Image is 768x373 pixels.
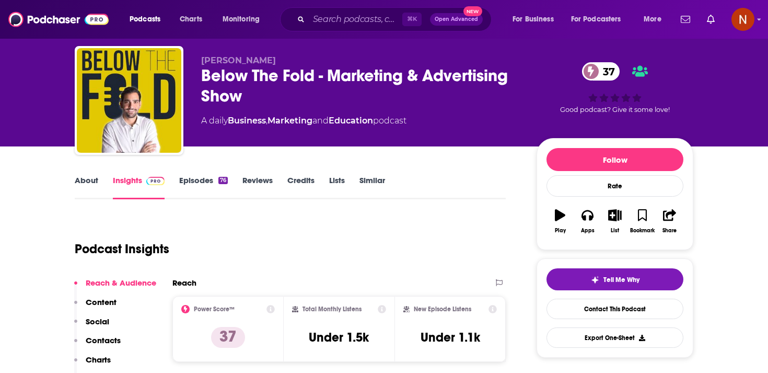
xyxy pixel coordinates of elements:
[86,317,109,326] p: Social
[703,10,719,28] a: Show notifications dropdown
[309,330,369,345] h3: Under 1.5k
[421,330,480,345] h3: Under 1.1k
[574,202,601,240] button: Apps
[581,228,595,234] div: Apps
[513,12,554,27] span: For Business
[130,12,160,27] span: Podcasts
[86,335,121,345] p: Contacts
[74,278,156,297] button: Reach & Audience
[86,278,156,288] p: Reach & Audience
[402,13,422,26] span: ⌘ K
[86,297,117,307] p: Content
[505,11,567,28] button: open menu
[223,12,260,27] span: Monitoring
[582,62,620,81] a: 37
[266,116,267,126] span: ,
[435,17,478,22] span: Open Advanced
[555,228,566,234] div: Play
[329,116,373,126] a: Education
[560,106,670,114] span: Good podcast? Give it some love!
[290,7,502,31] div: Search podcasts, credits, & more...
[122,11,174,28] button: open menu
[546,175,683,197] div: Rate
[86,355,111,365] p: Charts
[636,11,674,28] button: open menu
[309,11,402,28] input: Search podcasts, credits, & more...
[172,278,196,288] h2: Reach
[77,48,181,153] img: Below The Fold - Marketing & Advertising Show
[677,10,694,28] a: Show notifications dropdown
[179,175,228,199] a: Episodes76
[546,148,683,171] button: Follow
[180,12,202,27] span: Charts
[644,12,661,27] span: More
[630,228,655,234] div: Bookmark
[731,8,754,31] img: User Profile
[312,116,329,126] span: and
[611,228,619,234] div: List
[228,116,266,126] a: Business
[603,276,639,284] span: Tell Me Why
[601,202,629,240] button: List
[287,175,315,199] a: Credits
[463,6,482,16] span: New
[242,175,273,199] a: Reviews
[215,11,273,28] button: open menu
[74,317,109,336] button: Social
[359,175,385,199] a: Similar
[564,11,636,28] button: open menu
[591,276,599,284] img: tell me why sparkle
[537,55,693,120] div: 37Good podcast? Give it some love!
[8,9,109,29] img: Podchaser - Follow, Share and Rate Podcasts
[329,175,345,199] a: Lists
[113,175,165,199] a: InsightsPodchaser Pro
[546,299,683,319] a: Contact This Podcast
[546,268,683,290] button: tell me why sparkleTell Me Why
[571,12,621,27] span: For Podcasters
[546,202,574,240] button: Play
[211,327,245,348] p: 37
[218,177,228,184] div: 76
[629,202,656,240] button: Bookmark
[662,228,677,234] div: Share
[546,327,683,348] button: Export One-Sheet
[656,202,683,240] button: Share
[414,306,471,313] h2: New Episode Listens
[267,116,312,126] a: Marketing
[75,175,98,199] a: About
[201,55,276,65] span: [PERSON_NAME]
[430,13,483,26] button: Open AdvancedNew
[592,62,620,81] span: 37
[74,335,121,355] button: Contacts
[194,306,235,313] h2: Power Score™
[146,177,165,185] img: Podchaser Pro
[75,241,169,257] h1: Podcast Insights
[173,11,208,28] a: Charts
[302,306,362,313] h2: Total Monthly Listens
[74,297,117,317] button: Content
[731,8,754,31] button: Show profile menu
[731,8,754,31] span: Logged in as AdelNBM
[201,115,406,127] div: A daily podcast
